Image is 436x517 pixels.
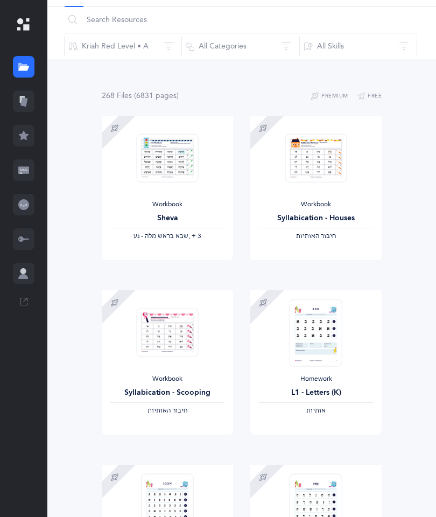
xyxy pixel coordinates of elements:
span: ‫שבא בראש מלה - נע‬ [133,232,188,240]
div: Workbook [110,375,224,383]
div: Homework [259,375,373,383]
button: Kriah Red Level • A [64,33,182,59]
div: Workbook [259,200,373,209]
span: ‫חיבור האותיות‬ [296,232,336,240]
img: Homework_L1_Letters_R_EN_thumbnail_1731214661.png [290,299,342,366]
div: Syllabication - Scooping [110,387,224,399]
button: Free [357,90,382,103]
img: Syllabication-Workbook-Level-1-EN_Red_Scooping_thumbnail_1741114434.png [137,308,199,357]
div: ‪, + 3‬ [110,232,224,241]
span: 268 File [102,92,132,100]
span: s [173,92,177,100]
span: (6831 page ) [134,92,179,100]
span: ‫חיבור האותיות‬ [147,407,187,414]
button: All Skills [299,33,417,59]
div: Sheva [110,213,224,224]
span: s [129,92,132,100]
span: ‫אותיות‬ [306,407,326,414]
div: Syllabication - Houses [259,213,373,224]
img: Syllabication-Workbook-Level-1-EN_Red_Houses_thumbnail_1741114032.png [285,134,347,183]
div: Workbook [110,200,224,209]
button: Premium [311,90,348,103]
input: Search Resources [64,7,418,33]
button: All Categories [181,33,299,59]
div: L1 - Letters (K) [259,387,373,399]
img: Sheva-Workbook-Red_EN_thumbnail_1754012358.png [137,134,199,183]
